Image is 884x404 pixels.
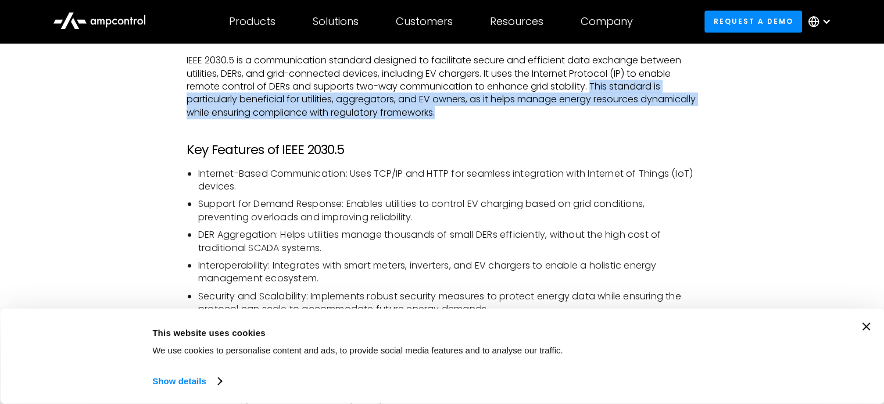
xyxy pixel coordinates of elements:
p: IEEE 2030.5 is a communication standard designed to facilitate secure and efficient data exchange... [187,54,697,119]
div: Products [229,15,275,28]
a: Request a demo [704,10,802,32]
div: Customers [396,15,453,28]
div: Resources [490,15,543,28]
div: Company [581,15,633,28]
span: We use cookies to personalise content and ads, to provide social media features and to analyse ou... [152,345,563,355]
button: Okay [674,323,840,356]
h3: Key Features of IEEE 2030.5 [187,142,697,158]
li: Support for Demand Response: Enables utilities to control EV charging based on grid conditions, p... [198,198,697,224]
div: This website uses cookies [152,326,648,339]
button: Close banner [862,323,870,331]
li: Security and Scalability: Implements robust security measures to protect energy data while ensuri... [198,290,697,316]
li: Internet-Based Communication: Uses TCP/IP and HTTP for seamless integration with Internet of Thin... [198,167,697,194]
li: Interoperability: Integrates with smart meters, inverters, and EV chargers to enable a holistic e... [198,259,697,285]
div: Solutions [313,15,359,28]
li: DER Aggregation: Helps utilities manage thousands of small DERs efficiently, without the high cos... [198,228,697,255]
a: Show details [152,373,221,390]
